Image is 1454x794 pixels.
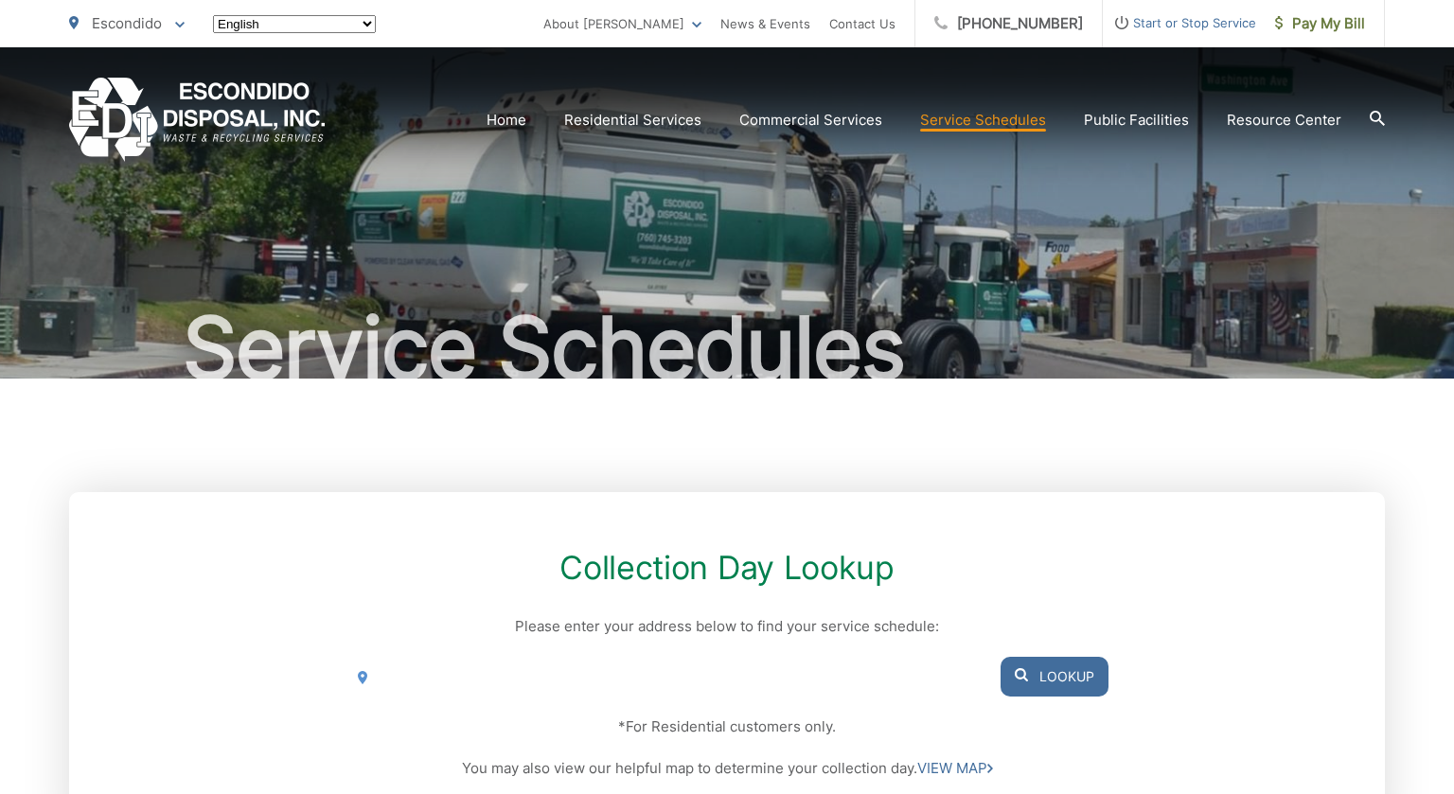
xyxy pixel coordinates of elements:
[739,109,882,132] a: Commercial Services
[1227,109,1341,132] a: Resource Center
[564,109,701,132] a: Residential Services
[1001,657,1108,697] button: Lookup
[69,78,326,162] a: EDCD logo. Return to the homepage.
[346,549,1108,587] h2: Collection Day Lookup
[346,615,1108,638] p: Please enter your address below to find your service schedule:
[543,12,701,35] a: About [PERSON_NAME]
[213,15,376,33] select: Select a language
[346,757,1108,780] p: You may also view our helpful map to determine your collection day.
[1084,109,1189,132] a: Public Facilities
[720,12,810,35] a: News & Events
[920,109,1046,132] a: Service Schedules
[917,757,993,780] a: VIEW MAP
[487,109,526,132] a: Home
[92,14,162,32] span: Escondido
[346,715,1108,738] p: *For Residential customers only.
[1275,12,1365,35] span: Pay My Bill
[69,301,1385,396] h1: Service Schedules
[829,12,895,35] a: Contact Us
